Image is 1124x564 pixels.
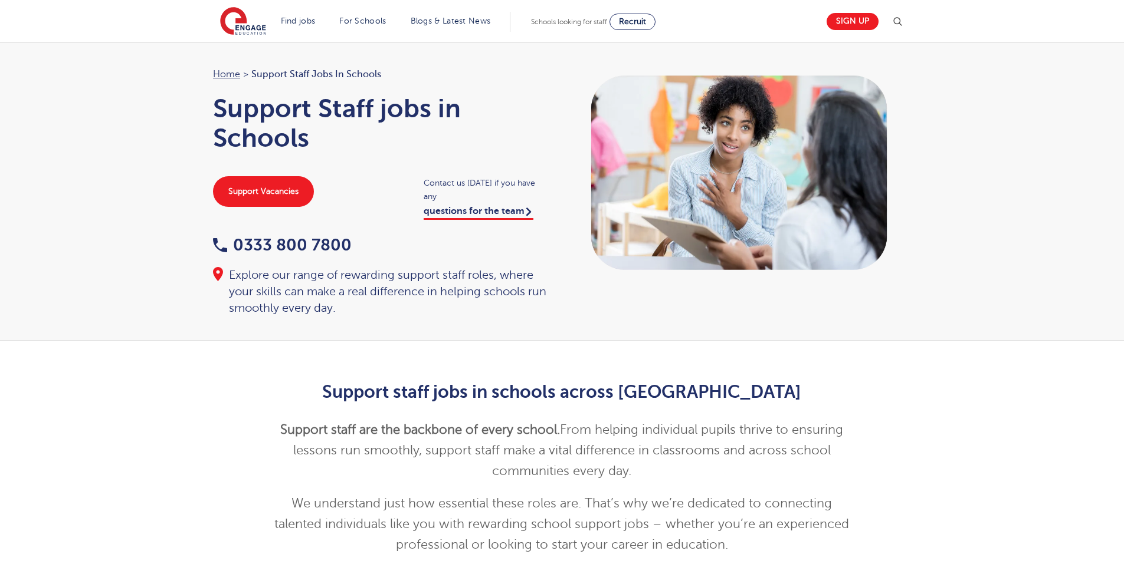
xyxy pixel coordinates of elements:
[411,17,491,25] a: Blogs & Latest News
[280,423,560,437] strong: Support staff are the backbone of every school.
[213,94,550,153] h1: Support Staff jobs in Schools
[609,14,656,30] a: Recruit
[220,7,266,37] img: Engage Education
[424,206,533,220] a: questions for the team
[243,69,248,80] span: >
[827,13,879,30] a: Sign up
[339,17,386,25] a: For Schools
[213,267,550,316] div: Explore our range of rewarding support staff roles, where your skills can make a real difference ...
[213,236,352,254] a: 0333 800 7800
[273,493,851,555] p: We understand just how essential these roles are. That’s why we’re dedicated to connecting talent...
[213,67,550,82] nav: breadcrumb
[273,420,851,481] p: From helping individual pupils thrive to ensuring lessons run smoothly, support staff make a vita...
[213,176,314,207] a: Support Vacancies
[251,67,381,82] span: Support Staff jobs in Schools
[322,382,801,402] strong: Support staff jobs in schools across [GEOGRAPHIC_DATA]
[424,176,550,203] span: Contact us [DATE] if you have any
[281,17,316,25] a: Find jobs
[619,17,646,26] span: Recruit
[531,18,607,26] span: Schools looking for staff
[213,69,240,80] a: Home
